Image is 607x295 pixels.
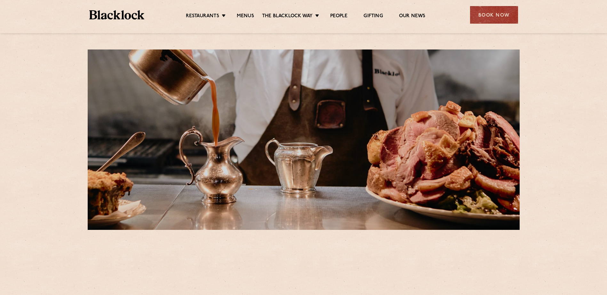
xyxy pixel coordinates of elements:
a: Menus [237,13,254,20]
a: People [330,13,347,20]
a: Restaurants [186,13,219,20]
div: Book Now [470,6,518,24]
a: Gifting [363,13,383,20]
a: Our News [399,13,426,20]
a: The Blacklock Way [262,13,313,20]
img: BL_Textured_Logo-footer-cropped.svg [89,10,145,19]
